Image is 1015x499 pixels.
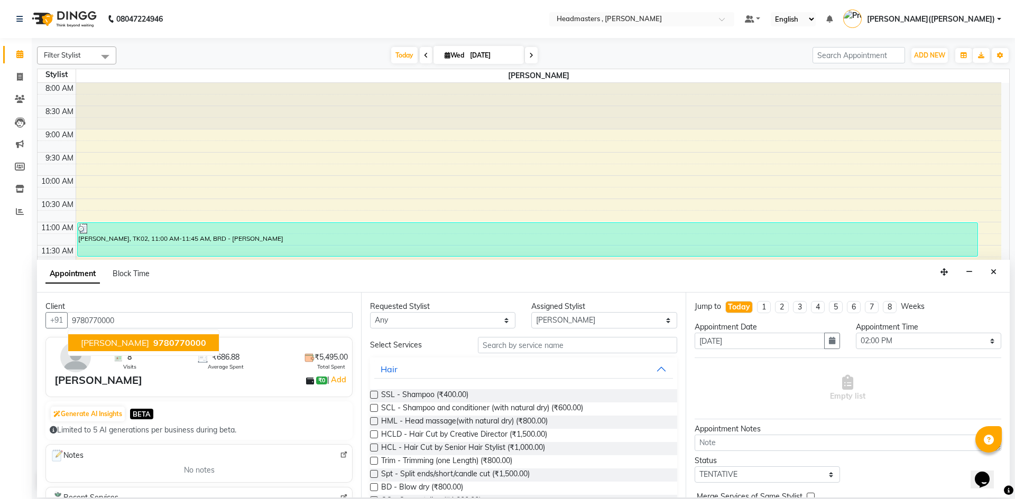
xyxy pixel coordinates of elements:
[531,301,677,312] div: Assigned Stylist
[45,312,68,328] button: +91
[76,69,1002,82] span: [PERSON_NAME]
[315,352,348,363] span: ₹5,495.00
[327,373,348,386] span: |
[39,176,76,187] div: 10:00 AM
[39,246,76,257] div: 11:30 AM
[208,363,244,371] span: Average Spent
[442,51,467,59] span: Wed
[362,340,469,351] div: Select Services
[67,312,353,328] input: Search by Name/Mobile/Email/Code
[39,222,76,233] div: 11:00 AM
[54,372,142,388] div: [PERSON_NAME]
[883,301,897,313] li: 8
[43,106,76,117] div: 8:30 AM
[695,333,825,349] input: yyyy-mm-dd
[329,373,348,386] a: Add
[153,337,206,348] span: 9780770000
[374,360,672,379] button: Hair
[381,455,512,468] span: Trim - Trimming (one Length) (₹800.00)
[123,363,136,371] span: Visits
[843,10,862,28] img: Pramod gupta(shaurya)
[78,223,978,256] div: [PERSON_NAME], TK02, 11:00 AM-11:45 AM, BRD - [PERSON_NAME]
[381,429,547,442] span: HCLD - Hair Cut by Creative Director (₹1,500.00)
[60,342,91,372] img: avatar
[39,199,76,210] div: 10:30 AM
[856,322,1001,333] div: Appointment Time
[381,482,463,495] span: BD - Blow dry (₹800.00)
[847,301,861,313] li: 6
[44,51,81,59] span: Filter Stylist
[370,301,515,312] div: Requested Stylist
[130,409,153,419] span: BETA
[811,301,825,313] li: 4
[381,363,398,375] div: Hair
[865,301,879,313] li: 7
[478,337,677,353] input: Search by service name
[830,375,865,402] span: Empty list
[381,389,468,402] span: SSL - Shampoo (₹400.00)
[381,402,583,416] span: SCL - Shampoo and conditioner (with natural dry) (₹600.00)
[50,425,348,436] div: Limited to 5 AI generations per business during beta.
[381,416,548,429] span: HML - Head massage(with natural dry) (₹800.00)
[51,407,125,421] button: Generate AI Insights
[793,301,807,313] li: 3
[867,14,995,25] span: [PERSON_NAME]([PERSON_NAME])
[695,423,1001,435] div: Appointment Notes
[695,322,840,333] div: Appointment Date
[43,83,76,94] div: 8:00 AM
[127,352,132,363] span: 8
[113,269,150,278] span: Block Time
[914,51,945,59] span: ADD NEW
[27,4,99,34] img: logo
[184,465,215,476] span: No notes
[50,449,84,463] span: Notes
[45,265,100,284] span: Appointment
[81,337,149,348] span: [PERSON_NAME]
[43,129,76,140] div: 9:00 AM
[695,301,721,312] div: Jump to
[911,48,948,63] button: ADD NEW
[775,301,789,313] li: 2
[43,153,76,164] div: 9:30 AM
[901,301,925,312] div: Weeks
[317,363,345,371] span: Total Spent
[695,455,840,466] div: Status
[212,352,239,363] span: ₹686.88
[728,302,750,313] div: Today
[381,442,545,455] span: HCL - Hair Cut by Senior Hair Stylist (₹1,000.00)
[38,69,76,80] div: Stylist
[381,468,530,482] span: Spt - Split ends/short/candle cut (₹1,500.00)
[829,301,843,313] li: 5
[45,301,353,312] div: Client
[757,301,771,313] li: 1
[986,264,1001,280] button: Close
[467,48,520,63] input: 2025-09-03
[316,376,327,385] span: ₹0
[116,4,163,34] b: 08047224946
[813,47,905,63] input: Search Appointment
[971,457,1004,488] iframe: chat widget
[391,47,418,63] span: Today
